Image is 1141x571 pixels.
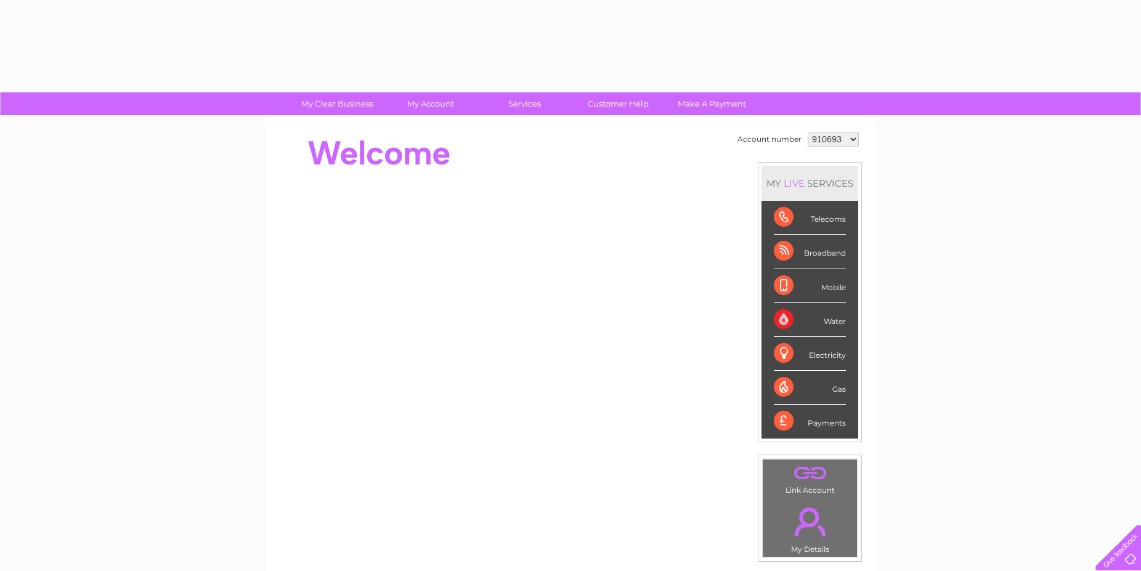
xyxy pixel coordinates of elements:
[286,92,388,115] a: My Clear Business
[774,337,846,371] div: Electricity
[774,201,846,235] div: Telecoms
[774,371,846,405] div: Gas
[761,166,858,201] div: MY SERVICES
[474,92,575,115] a: Services
[774,405,846,438] div: Payments
[762,497,858,557] td: My Details
[380,92,482,115] a: My Account
[567,92,669,115] a: Customer Help
[766,463,854,484] a: .
[762,459,858,498] td: Link Account
[661,92,763,115] a: Make A Payment
[734,129,805,150] td: Account number
[781,177,807,189] div: LIVE
[774,269,846,303] div: Mobile
[774,235,846,269] div: Broadband
[774,303,846,337] div: Water
[766,500,854,543] a: .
